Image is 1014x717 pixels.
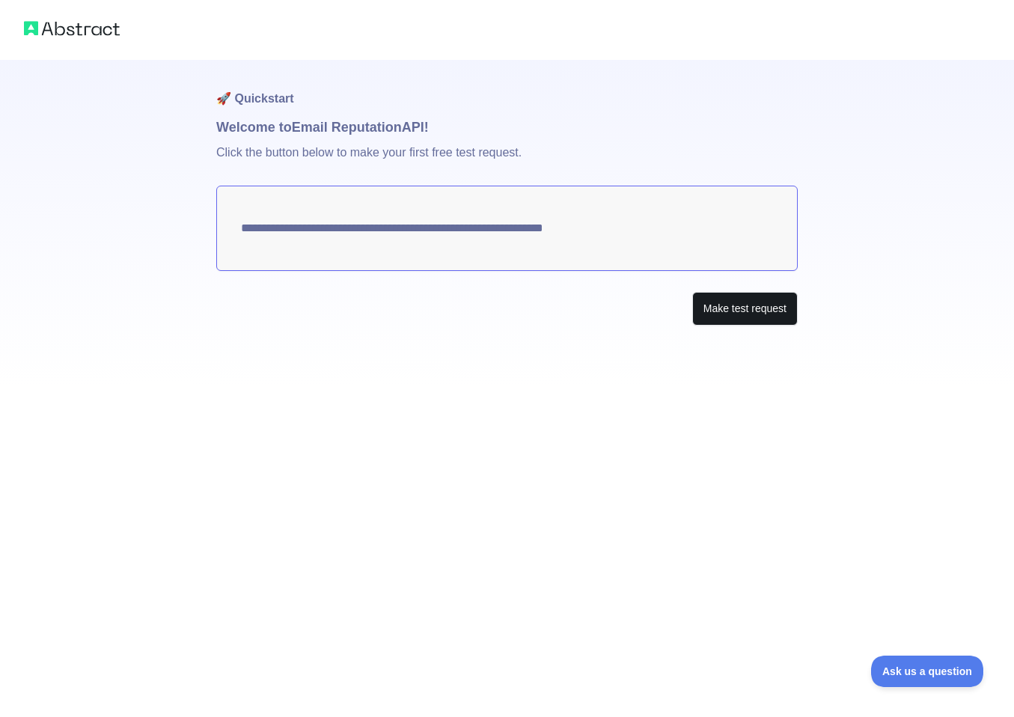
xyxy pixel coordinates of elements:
[216,60,798,117] h1: 🚀 Quickstart
[692,292,798,326] button: Make test request
[24,18,120,39] img: Abstract logo
[871,656,984,687] iframe: Toggle Customer Support
[216,117,798,138] h1: Welcome to Email Reputation API!
[216,138,798,186] p: Click the button below to make your first free test request.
